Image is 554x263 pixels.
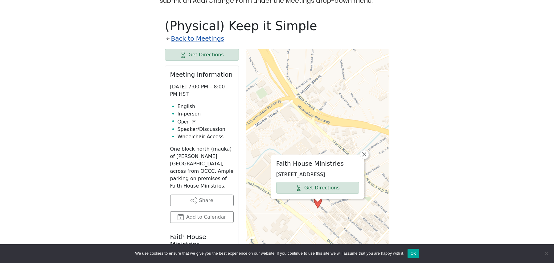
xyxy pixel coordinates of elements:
[170,71,234,78] h2: Meeting Information
[178,118,190,126] span: Open
[276,171,359,178] p: [STREET_ADDRESS]
[170,83,234,98] p: [DATE] 7:00 PM – 8:00 PM HST
[171,33,224,44] a: Back to Meetings
[170,145,234,190] p: One block north (mauka) of [PERSON_NAME][GEOGRAPHIC_DATA], across from OCCC. Ample parking on pre...
[178,110,234,118] li: In-person
[170,233,234,248] h2: Faith House Ministries
[178,126,234,133] li: Speaker/Discussion
[170,211,234,223] button: Add to Calendar
[178,118,196,126] button: Open
[165,18,389,33] h1: (Physical) Keep it Simple
[543,250,549,257] span: No
[178,103,234,110] li: English
[178,133,234,140] li: Wheelchair Access
[408,249,419,258] button: Ok
[361,151,367,158] span: ×
[135,250,404,257] span: We use cookies to ensure that we give you the best experience on our website. If you continue to ...
[360,150,369,159] a: Close popup
[165,49,239,61] a: Get Directions
[276,182,359,194] a: Get Directions
[170,195,234,206] button: Share
[276,160,359,167] h2: Faith House Ministries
